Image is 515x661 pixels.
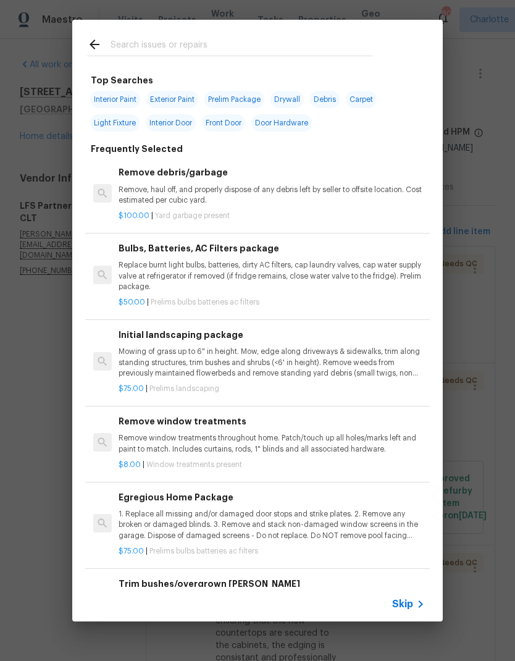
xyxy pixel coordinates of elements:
span: Light Fixture [90,114,140,132]
span: $100.00 [119,212,149,219]
span: Interior Door [146,114,196,132]
p: | [119,384,425,394]
h6: Frequently Selected [91,142,183,156]
p: Remove window treatments throughout home. Patch/touch up all holes/marks left and paint to match.... [119,433,425,454]
span: $50.00 [119,298,145,306]
span: Window treatments present [146,461,242,468]
h6: Remove window treatments [119,415,425,428]
span: $75.00 [119,385,144,392]
span: Prelims bulbs batteries ac filters [149,547,258,555]
p: Remove, haul off, and properly dispose of any debris left by seller to offsite location. Cost est... [119,185,425,206]
p: Replace burnt light bulbs, batteries, dirty AC filters, cap laundry valves, cap water supply valv... [119,260,425,292]
h6: Initial landscaping package [119,328,425,342]
h6: Egregious Home Package [119,490,425,504]
p: | [119,546,425,557]
span: Interior Paint [90,91,140,108]
span: Debris [310,91,340,108]
span: Door Hardware [251,114,312,132]
p: | [119,211,425,221]
span: Prelim Package [204,91,264,108]
span: Carpet [346,91,377,108]
h6: Trim bushes/overgrown [PERSON_NAME] [119,577,425,591]
h6: Remove debris/garbage [119,166,425,179]
span: Prelims bulbs batteries ac filters [151,298,259,306]
p: Mowing of grass up to 6" in height. Mow, edge along driveways & sidewalks, trim along standing st... [119,347,425,378]
h6: Bulbs, Batteries, AC Filters package [119,242,425,255]
p: 1. Replace all missing and/or damaged door stops and strike plates. 2. Remove any broken or damag... [119,509,425,541]
span: Yard garbage present [155,212,230,219]
span: Prelims landscaping [149,385,219,392]
span: Drywall [270,91,304,108]
input: Search issues or repairs [111,37,372,56]
span: Exterior Paint [146,91,198,108]
p: | [119,297,425,308]
span: $75.00 [119,547,144,555]
h6: Top Searches [91,74,153,87]
span: $8.00 [119,461,141,468]
p: | [119,460,425,470]
span: Skip [392,598,413,610]
span: Front Door [202,114,245,132]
